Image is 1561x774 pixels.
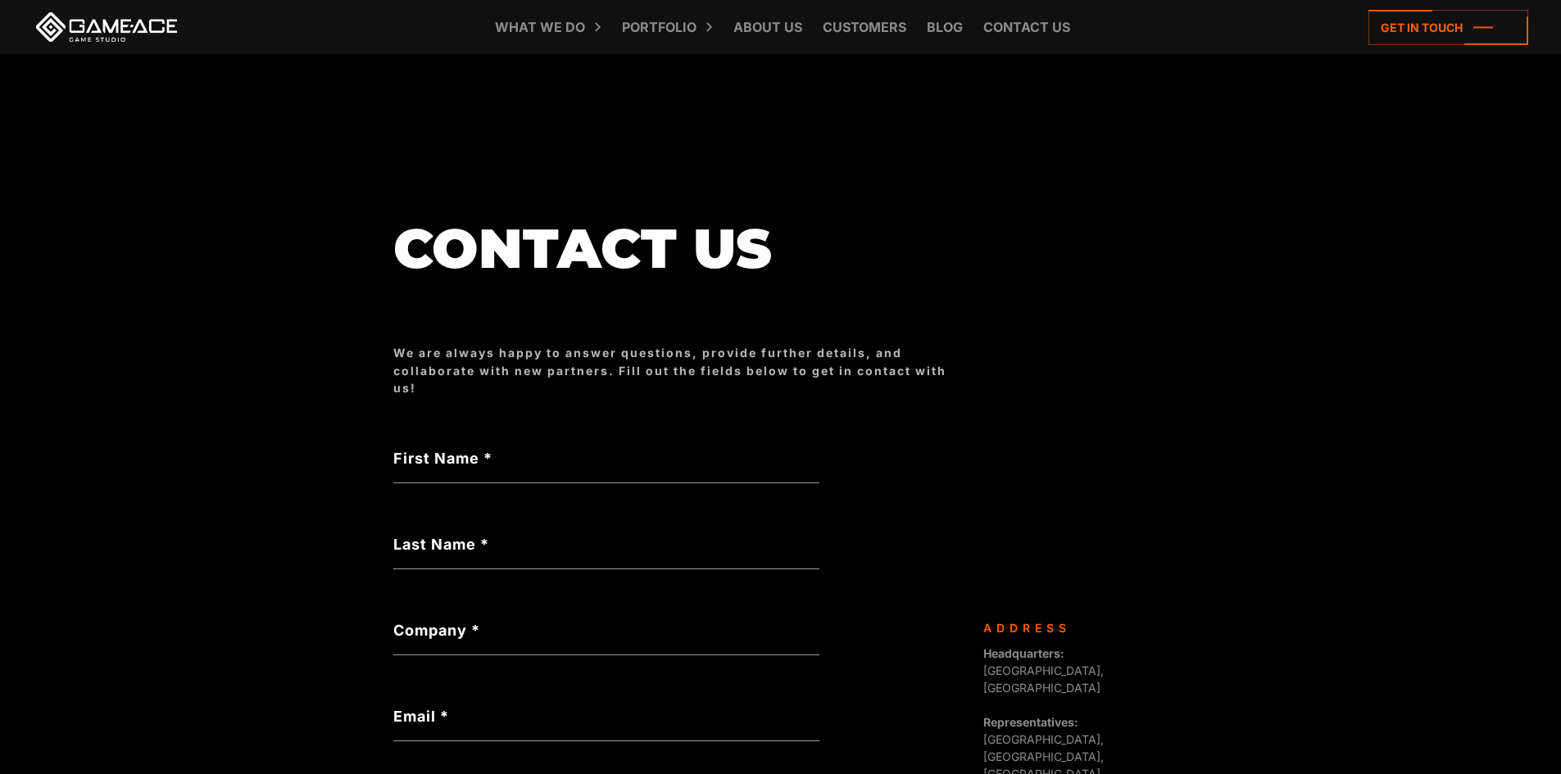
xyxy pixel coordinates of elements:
[393,344,967,396] div: We are always happy to answer questions, provide further details, and collaborate with new partne...
[393,533,819,555] label: Last Name *
[983,619,1155,636] div: Address
[983,715,1078,729] strong: Representatives:
[1368,10,1528,45] a: Get in touch
[983,646,1064,660] strong: Headquarters:
[983,646,1104,695] span: [GEOGRAPHIC_DATA], [GEOGRAPHIC_DATA]
[393,619,819,641] label: Company *
[393,219,967,278] h1: Contact us
[393,447,819,469] label: First Name *
[393,705,819,727] label: Email *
